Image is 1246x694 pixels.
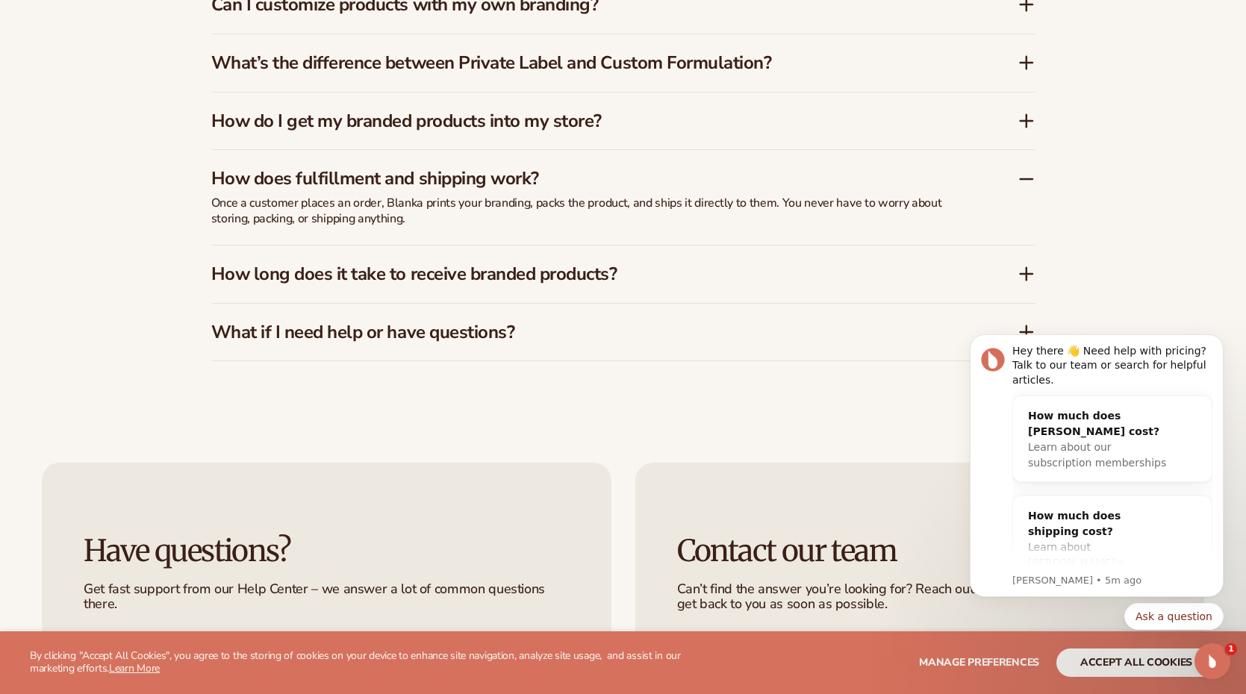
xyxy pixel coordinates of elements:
button: Manage preferences [919,648,1039,677]
p: Can’t find the answer you’re looking for? Reach out to our team directly and we’ll get back to yo... [677,582,1163,612]
p: Get fast support from our Help Center – we answer a lot of common questions there. [84,582,570,612]
h3: What’s the difference between Private Label and Custom Formulation? [211,52,973,74]
span: Manage preferences [919,655,1039,669]
iframe: Intercom notifications message [947,316,1246,687]
h3: How long does it take to receive branded products? [211,263,973,285]
span: 1 [1225,643,1237,655]
a: Learn More [109,661,160,675]
h3: Contact our team [677,534,1163,567]
p: Once a customer places an order, Blanka prints your branding, packs the product, and ships it dir... [211,196,958,227]
h3: Have questions? [84,534,570,567]
h3: How do I get my branded products into my store? [211,110,973,132]
iframe: Intercom live chat [1194,643,1230,679]
h3: How does fulfillment and shipping work? [211,168,973,190]
h3: What if I need help or have questions? [211,322,973,343]
p: By clicking "Accept All Cookies", you agree to the storing of cookies on your device to enhance s... [30,650,724,675]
